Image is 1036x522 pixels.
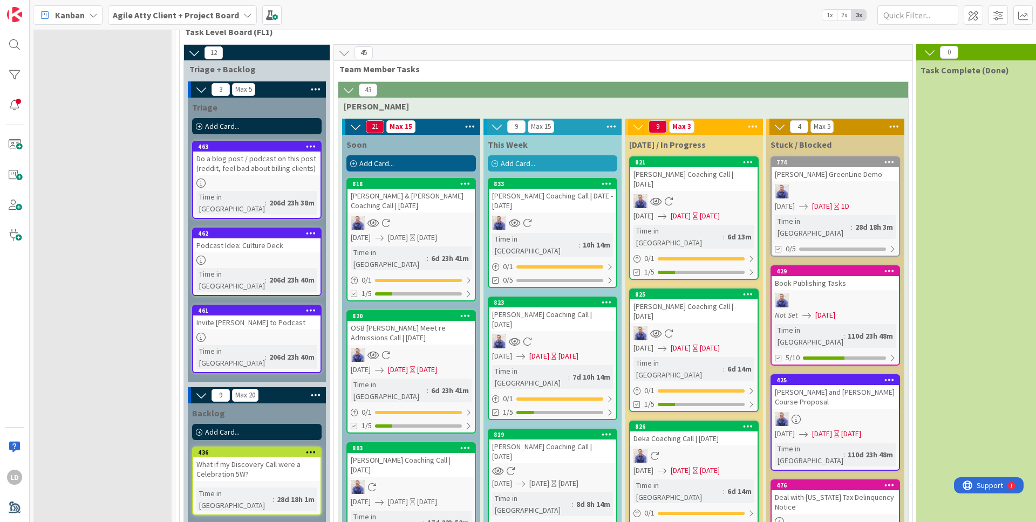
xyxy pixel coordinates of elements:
div: 826 [635,423,758,430]
div: Invite [PERSON_NAME] to Podcast [193,315,321,329]
a: 818[PERSON_NAME] & [PERSON_NAME] Coaching Call | [DATE]JG[DATE][DATE][DATE]Time in [GEOGRAPHIC_DA... [346,178,476,301]
div: 8d 8h 14m [574,498,613,510]
span: [DATE] [671,465,691,476]
div: JG [347,348,475,362]
span: [DATE] [351,364,371,375]
span: [DATE] [388,364,408,375]
div: 0/1 [489,392,616,406]
span: : [723,485,725,497]
div: Time in [GEOGRAPHIC_DATA] [775,215,851,239]
div: 461 [193,306,321,315]
a: 825[PERSON_NAME] Coaching Call | [DATE]JG[DATE][DATE][DATE]Time in [GEOGRAPHIC_DATA]:6d 14m0/11/5 [629,289,759,412]
div: 833[PERSON_NAME] Coaching Call | DATE - [DATE] [489,179,616,212]
span: : [568,371,570,383]
div: [PERSON_NAME] Coaching Call | [DATE] [489,439,616,463]
span: [DATE] [671,342,691,354]
div: Time in [GEOGRAPHIC_DATA] [492,492,572,516]
a: 823[PERSON_NAME] Coaching Call | [DATE]JG[DATE][DATE][DATE]Time in [GEOGRAPHIC_DATA]:7d 10h 14m0/... [488,297,617,420]
div: Max 5 [814,124,830,129]
div: What if my Discovery Call were a Celebration 5W? [193,457,321,481]
div: Max 20 [235,393,255,398]
span: [DATE] [671,210,691,222]
span: [DATE] [633,465,653,476]
div: [DATE] [841,428,861,439]
div: 476 [776,482,899,489]
div: 28d 18h 3m [853,221,896,233]
span: 21 [366,120,384,133]
div: [PERSON_NAME] & [PERSON_NAME] Coaching Call | [DATE] [347,189,475,212]
div: 823 [494,299,616,306]
img: JG [351,348,365,362]
div: 826Deka Coaching Call | [DATE] [630,422,758,445]
div: 463Do a blog post / podcast on this post (reddit, feel bad about billing clients) [193,142,321,175]
a: 462Podcast Idea: Culture DeckTime in [GEOGRAPHIC_DATA]:206d 23h 40m [192,228,322,296]
span: Add Card... [205,121,240,131]
div: Do a blog post / podcast on this post (reddit, feel bad about billing clients) [193,152,321,175]
div: [DATE] [417,496,437,507]
span: 0 / 1 [644,385,655,396]
img: JG [775,412,789,426]
span: 0 / 1 [362,407,372,418]
div: 206d 23h 40m [267,351,317,363]
div: 425 [776,376,899,384]
img: JG [492,216,506,230]
div: 820 [347,311,475,321]
a: 461Invite [PERSON_NAME] to PodcastTime in [GEOGRAPHIC_DATA]:206d 23h 40m [192,305,322,373]
div: 821[PERSON_NAME] Coaching Call | [DATE] [630,157,758,191]
div: 7d 10h 14m [570,371,613,383]
div: Deal with [US_STATE] Tax Delinquency Notice [772,490,899,514]
span: [DATE] [529,478,549,489]
span: 1/5 [644,266,655,278]
div: 803 [347,443,475,453]
i: Not Set [775,310,798,320]
a: 821[PERSON_NAME] Coaching Call | [DATE]JG[DATE][DATE][DATE]Time in [GEOGRAPHIC_DATA]:6d 13m0/11/5 [629,156,759,280]
div: 6d 13m [725,231,754,243]
span: Backlog [192,408,225,418]
span: Soon [346,139,367,150]
div: 462Podcast Idea: Culture Deck [193,229,321,252]
span: Add Card... [359,159,394,168]
span: Task Complete (Done) [921,65,1009,75]
span: 0 [940,46,958,59]
div: 0/1 [489,260,616,273]
span: 9 [649,120,667,133]
span: Team Member Tasks [339,64,899,74]
div: JG [347,216,475,230]
span: 1/5 [362,288,372,299]
div: 820 [352,312,475,320]
span: 5/10 [786,352,800,363]
a: 425[PERSON_NAME] and [PERSON_NAME] Course ProposalJG[DATE][DATE][DATE]Time in [GEOGRAPHIC_DATA]:1... [771,374,900,471]
div: 820OSB [PERSON_NAME] Meet re Admissions Call | [DATE] [347,311,475,345]
div: 6d 14m [725,485,754,497]
span: [DATE] [388,232,408,243]
img: JG [633,194,647,208]
div: 462 [193,229,321,238]
div: 774 [776,159,899,166]
span: John Tasks [344,101,895,112]
span: [DATE] [812,428,832,439]
div: 833 [494,180,616,188]
span: [DATE] [775,201,795,212]
div: Time in [GEOGRAPHIC_DATA] [196,191,265,215]
img: JG [775,184,789,198]
div: 774[PERSON_NAME] GreenLine Demo [772,157,899,181]
div: Max 5 [235,87,252,92]
div: 0/1 [630,384,758,397]
div: JG [489,334,616,348]
div: Time in [GEOGRAPHIC_DATA] [775,443,843,466]
span: : [265,197,267,209]
span: 1x [822,10,837,20]
div: OSB [PERSON_NAME] Meet re Admissions Call | [DATE] [347,321,475,345]
img: JG [351,480,365,494]
div: 0/1 [347,273,475,287]
span: 2x [837,10,851,20]
span: Today / In Progress [629,139,706,150]
div: JG [772,293,899,307]
div: 0/1 [347,406,475,419]
div: 28d 18h 1m [274,493,317,505]
div: Deka Coaching Call | [DATE] [630,431,758,445]
span: : [723,231,725,243]
div: [DATE] [558,478,578,489]
div: 1 [56,4,59,13]
span: 0/5 [786,243,796,255]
